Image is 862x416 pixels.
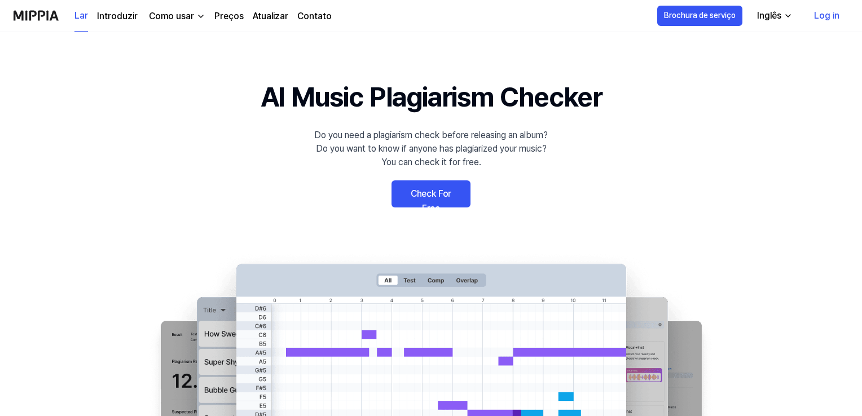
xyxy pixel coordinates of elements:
h1: AI Music Plagiarism Checker [261,77,602,117]
font: Introduzir [97,11,138,21]
font: Preços [214,11,244,21]
a: Lar [74,1,88,32]
button: Como usar [147,10,205,23]
font: Brochura de serviço [664,11,736,20]
font: Como usar [149,11,194,21]
font: Atualizar [253,11,288,21]
a: Preços [214,10,244,23]
a: Introduzir [97,10,138,23]
font: Contato [297,11,332,21]
a: Check For Free [392,180,470,207]
font: Lar [74,10,88,21]
button: Brochura de serviço [657,6,742,26]
img: abaixo [196,12,205,21]
font: Inglês [757,10,781,21]
div: Do you need a plagiarism check before releasing an album? Do you want to know if anyone has plagi... [314,129,548,169]
a: Atualizar [253,10,288,23]
button: Inglês [748,5,799,27]
a: Contato [297,10,332,23]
